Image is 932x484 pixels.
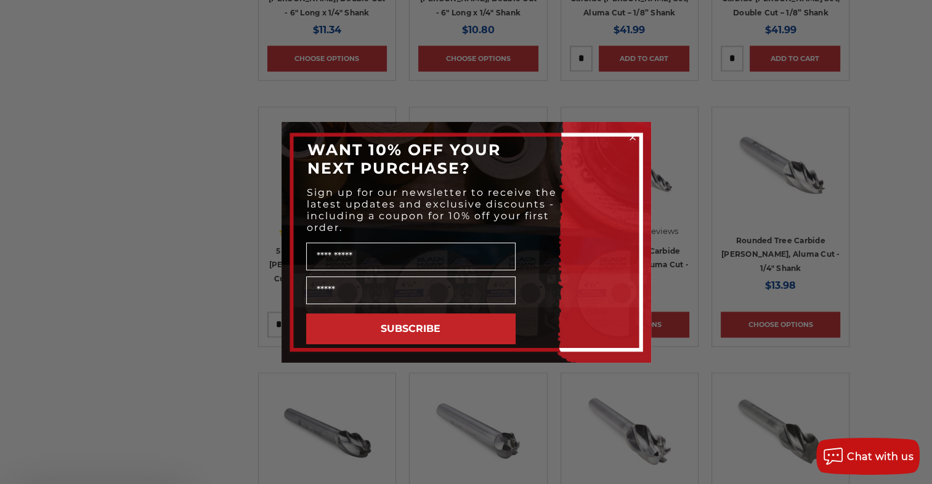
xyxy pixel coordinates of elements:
button: Close dialog [626,131,639,143]
span: Sign up for our newsletter to receive the latest updates and exclusive discounts - including a co... [307,187,557,233]
button: Chat with us [816,438,920,475]
span: Chat with us [847,451,914,462]
input: Email [306,276,516,304]
button: SUBSCRIBE [306,313,516,344]
span: WANT 10% OFF YOUR NEXT PURCHASE? [307,140,501,177]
